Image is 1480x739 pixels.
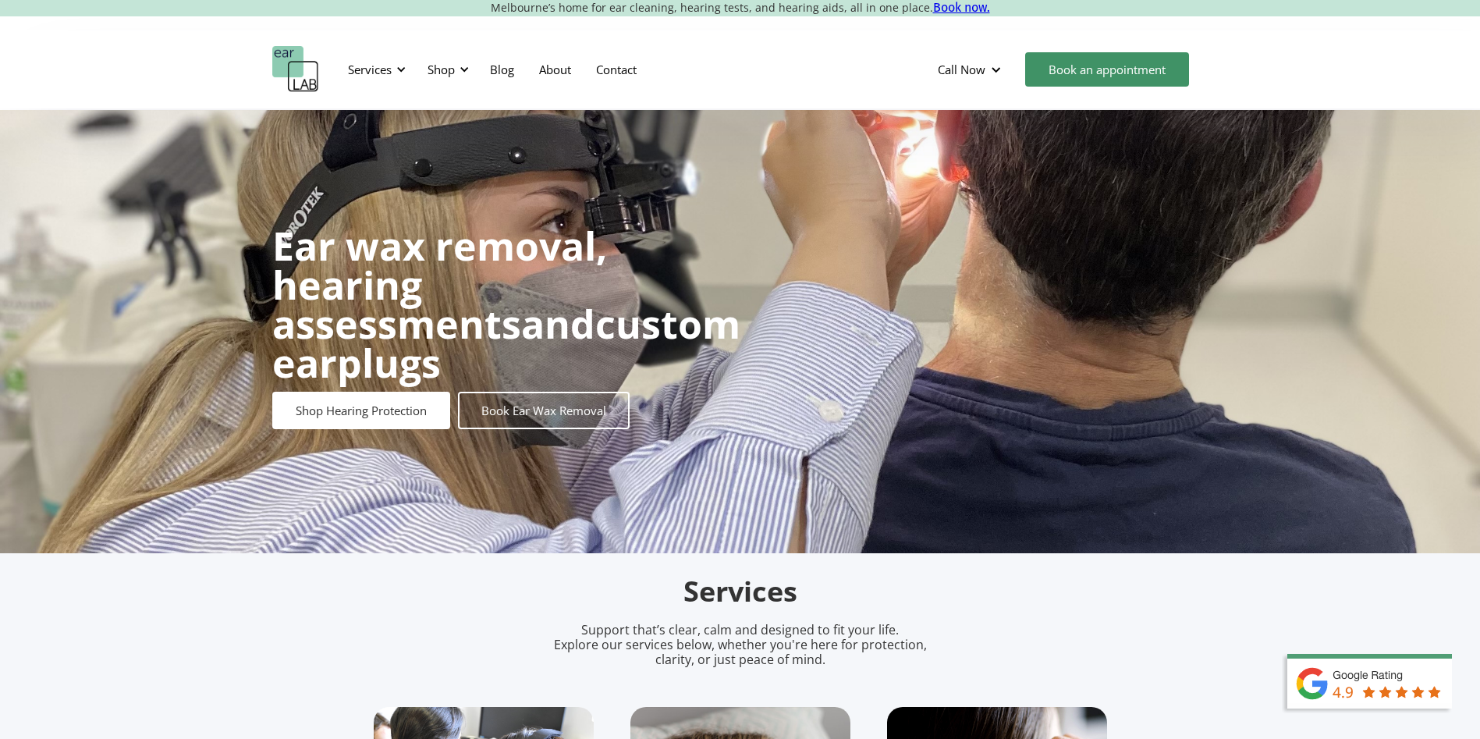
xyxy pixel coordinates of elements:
[925,46,1017,93] div: Call Now
[418,46,474,93] div: Shop
[272,392,450,429] a: Shop Hearing Protection
[428,62,455,77] div: Shop
[272,46,319,93] a: home
[339,46,410,93] div: Services
[527,47,584,92] a: About
[584,47,649,92] a: Contact
[272,297,740,389] strong: custom earplugs
[458,392,630,429] a: Book Ear Wax Removal
[272,226,740,382] h1: and
[938,62,985,77] div: Call Now
[477,47,527,92] a: Blog
[272,219,607,350] strong: Ear wax removal, hearing assessments
[534,623,947,668] p: Support that’s clear, calm and designed to fit your life. Explore our services below, whether you...
[348,62,392,77] div: Services
[374,574,1107,610] h2: Services
[1025,52,1189,87] a: Book an appointment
